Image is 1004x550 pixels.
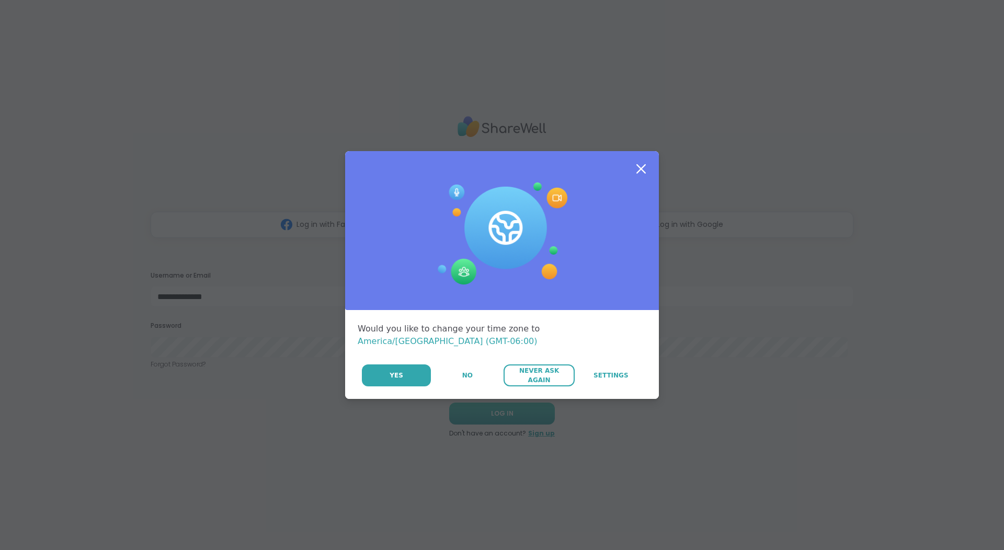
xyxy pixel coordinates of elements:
[437,182,567,285] img: Session Experience
[358,323,646,348] div: Would you like to change your time zone to
[432,364,503,386] button: No
[362,364,431,386] button: Yes
[576,364,646,386] a: Settings
[462,371,473,380] span: No
[358,336,538,346] span: America/[GEOGRAPHIC_DATA] (GMT-06:00)
[509,366,569,385] span: Never Ask Again
[390,371,403,380] span: Yes
[594,371,629,380] span: Settings
[504,364,574,386] button: Never Ask Again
